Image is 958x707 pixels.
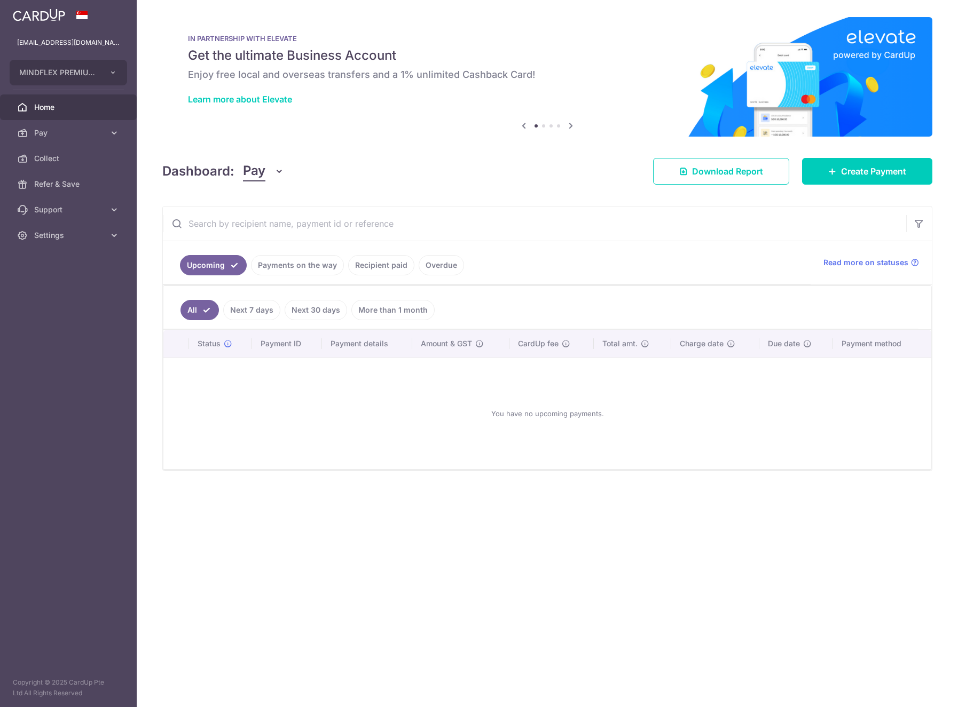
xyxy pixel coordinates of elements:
[163,206,906,241] input: Search by recipient name, payment id or reference
[34,204,105,215] span: Support
[419,255,464,275] a: Overdue
[243,161,265,181] span: Pay
[285,300,347,320] a: Next 30 days
[823,257,919,268] a: Read more on statuses
[34,102,105,113] span: Home
[348,255,414,275] a: Recipient paid
[692,165,763,178] span: Download Report
[162,162,234,181] h4: Dashboard:
[243,161,284,181] button: Pay
[198,338,221,349] span: Status
[768,338,800,349] span: Due date
[188,68,907,81] h6: Enjoy free local and overseas transfers and a 1% unlimited Cashback Card!
[653,158,789,185] a: Download Report
[351,300,435,320] a: More than 1 month
[802,158,932,185] a: Create Payment
[252,330,322,358] th: Payment ID
[421,338,472,349] span: Amount & GST
[680,338,724,349] span: Charge date
[823,257,908,268] span: Read more on statuses
[188,47,907,64] h5: Get the ultimate Business Account
[602,338,638,349] span: Total amt.
[34,230,105,241] span: Settings
[17,37,120,48] p: [EMAIL_ADDRESS][DOMAIN_NAME]
[188,94,292,105] a: Learn more about Elevate
[841,165,906,178] span: Create Payment
[34,179,105,189] span: Refer & Save
[518,338,559,349] span: CardUp fee
[34,128,105,138] span: Pay
[223,300,280,320] a: Next 7 days
[19,67,98,78] span: MINDFLEX PREMIUM PTE. LTD.
[188,34,907,43] p: IN PARTNERSHIP WITH ELEVATE
[251,255,344,275] a: Payments on the way
[162,17,932,137] img: Renovation banner
[176,367,918,460] div: You have no upcoming payments.
[180,255,247,275] a: Upcoming
[13,9,65,21] img: CardUp
[833,330,931,358] th: Payment method
[180,300,219,320] a: All
[34,153,105,164] span: Collect
[10,60,127,85] button: MINDFLEX PREMIUM PTE. LTD.
[322,330,413,358] th: Payment details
